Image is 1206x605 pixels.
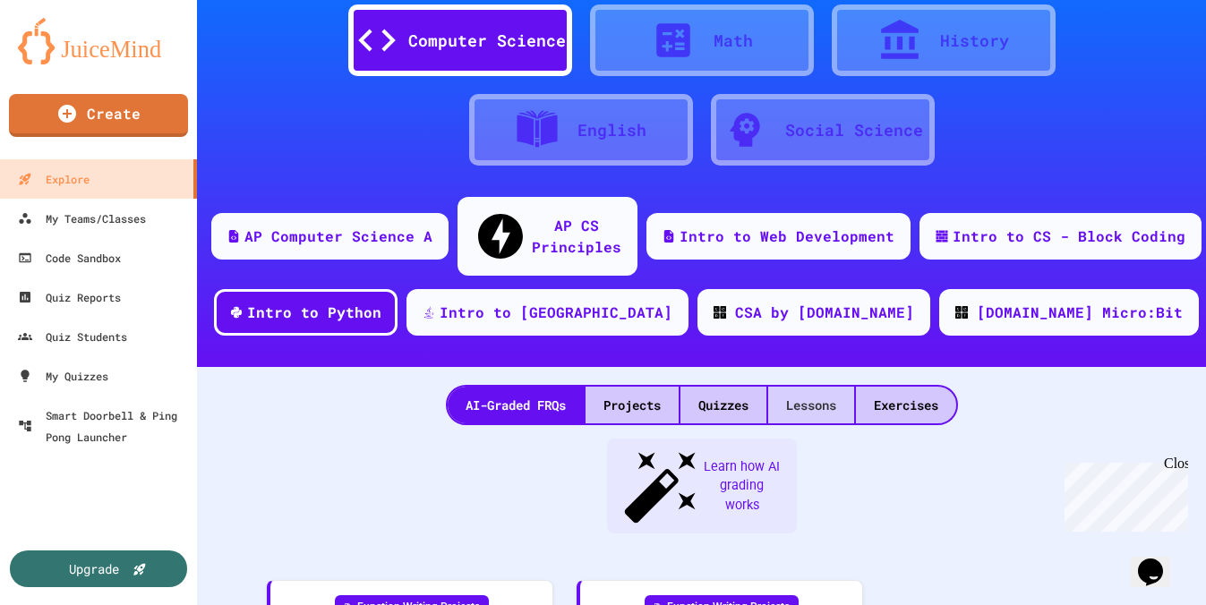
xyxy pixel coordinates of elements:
[680,387,766,423] div: Quizzes
[18,208,146,229] div: My Teams/Classes
[18,365,108,387] div: My Quizzes
[714,29,753,53] div: Math
[714,306,726,319] img: CODE_logo_RGB.png
[69,559,119,578] div: Upgrade
[702,457,783,516] span: Learn how AI grading works
[18,168,90,190] div: Explore
[18,286,121,308] div: Quiz Reports
[955,306,968,319] img: CODE_logo_RGB.png
[1131,533,1188,587] iframe: chat widget
[586,387,679,423] div: Projects
[247,302,381,323] div: Intro to Python
[448,387,584,423] div: AI-Graded FRQs
[440,302,672,323] div: Intro to [GEOGRAPHIC_DATA]
[18,247,121,268] div: Code Sandbox
[244,226,432,247] div: AP Computer Science A
[785,118,923,142] div: Social Science
[577,118,646,142] div: English
[953,226,1185,247] div: Intro to CS - Block Coding
[18,18,179,64] img: logo-orange.svg
[1057,456,1188,532] iframe: chat widget
[768,387,854,423] div: Lessons
[977,302,1183,323] div: [DOMAIN_NAME] Micro:Bit
[408,29,566,53] div: Computer Science
[7,7,124,114] div: Chat with us now!Close
[532,215,621,258] div: AP CS Principles
[9,94,188,137] a: Create
[940,29,1009,53] div: History
[680,226,894,247] div: Intro to Web Development
[18,326,127,347] div: Quiz Students
[856,387,956,423] div: Exercises
[18,405,190,447] div: Smart Doorbell & Ping Pong Launcher
[735,302,914,323] div: CSA by [DOMAIN_NAME]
